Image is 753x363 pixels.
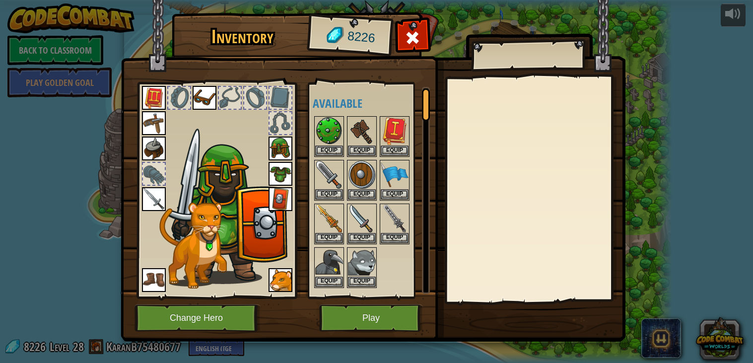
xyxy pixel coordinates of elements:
[381,205,409,232] img: portrait.png
[315,233,343,243] button: Equip
[348,233,376,243] button: Equip
[348,205,376,232] img: portrait.png
[159,202,227,289] img: cougar-paper-dolls.png
[348,161,376,189] img: portrait.png
[381,161,409,189] img: portrait.png
[135,304,261,332] button: Change Hero
[142,86,166,110] img: portrait.png
[167,140,288,284] img: shield_m2.png
[315,117,343,145] img: portrait.png
[381,189,409,200] button: Equip
[315,145,343,156] button: Equip
[347,27,376,47] span: 8226
[313,97,430,110] h4: Available
[348,248,376,276] img: portrait.png
[142,137,166,160] img: portrait.png
[193,86,216,110] img: portrait.png
[142,268,166,292] img: portrait.png
[315,161,343,189] img: portrait.png
[381,233,409,243] button: Equip
[269,187,292,211] img: portrait.png
[381,145,409,156] button: Equip
[381,117,409,145] img: portrait.png
[315,277,343,287] button: Equip
[319,304,423,332] button: Play
[315,248,343,276] img: portrait.png
[269,162,292,186] img: portrait.png
[315,205,343,232] img: portrait.png
[348,145,376,156] button: Equip
[315,189,343,200] button: Equip
[348,117,376,145] img: portrait.png
[348,189,376,200] button: Equip
[167,139,289,284] img: Gordon-Head.png
[348,277,376,287] button: Equip
[142,187,166,211] img: portrait.png
[179,26,305,47] h1: Inventory
[269,268,292,292] img: portrait.png
[269,137,292,160] img: portrait.png
[142,111,166,135] img: portrait.png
